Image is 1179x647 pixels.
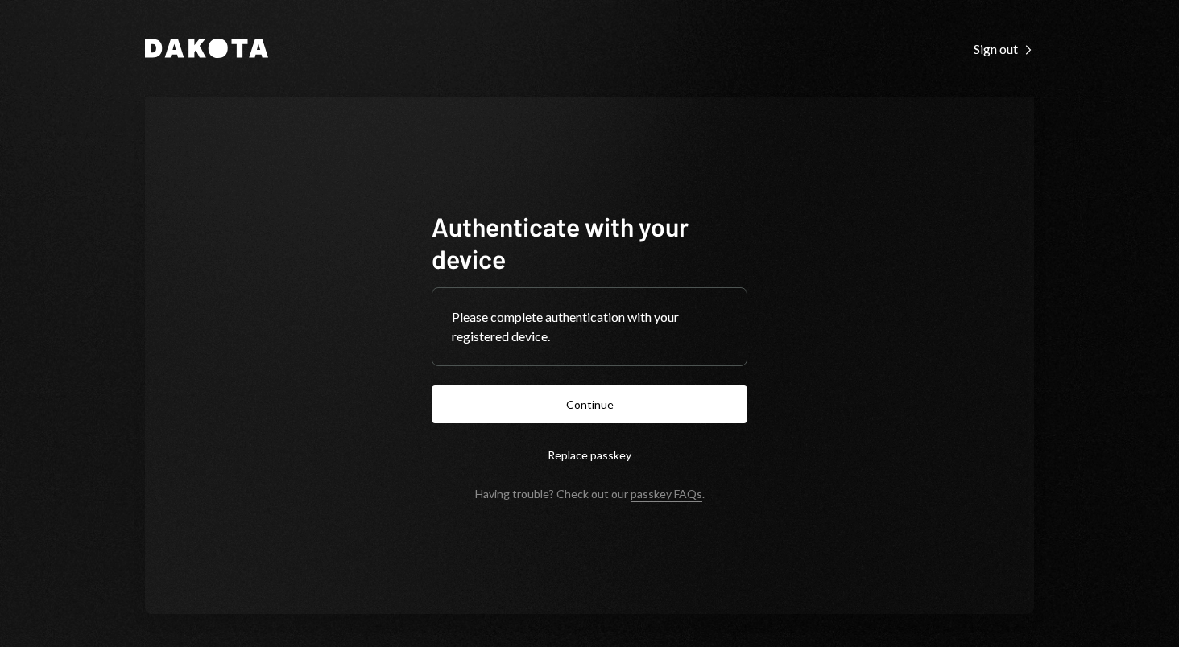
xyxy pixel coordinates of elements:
h1: Authenticate with your device [432,210,747,274]
a: Sign out [974,39,1034,57]
button: Continue [432,385,747,423]
div: Having trouble? Check out our . [475,487,705,501]
a: passkey FAQs [631,487,702,502]
button: Replace passkey [432,436,747,474]
div: Sign out [974,41,1034,57]
div: Please complete authentication with your registered device. [452,307,727,346]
